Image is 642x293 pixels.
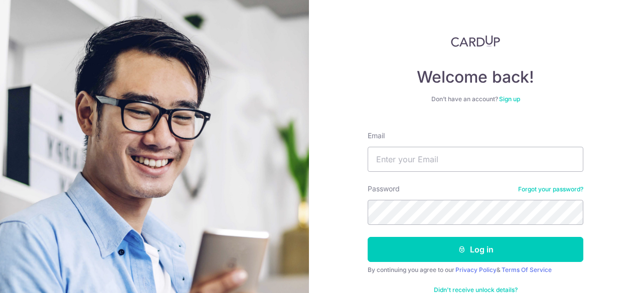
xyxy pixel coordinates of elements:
[368,147,583,172] input: Enter your Email
[368,266,583,274] div: By continuing you agree to our &
[368,237,583,262] button: Log in
[502,266,552,273] a: Terms Of Service
[451,35,500,47] img: CardUp Logo
[368,184,400,194] label: Password
[518,185,583,193] a: Forgot your password?
[499,95,520,103] a: Sign up
[455,266,497,273] a: Privacy Policy
[368,67,583,87] h4: Welcome back!
[368,95,583,103] div: Don’t have an account?
[368,131,385,141] label: Email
